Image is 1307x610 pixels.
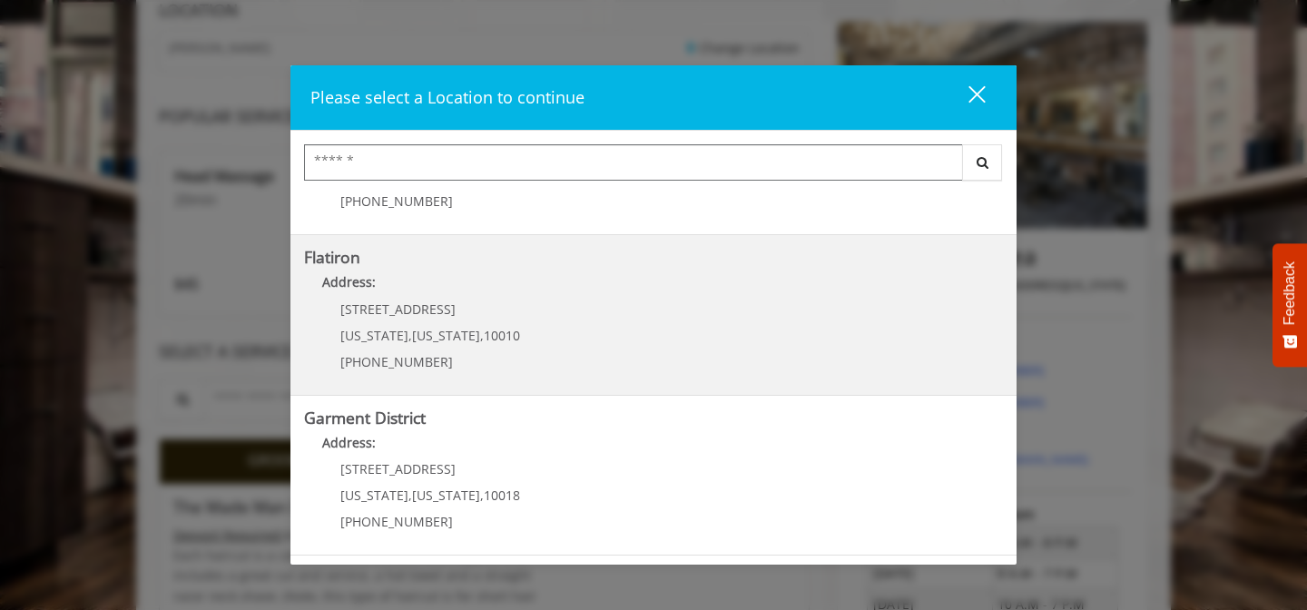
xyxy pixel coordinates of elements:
span: , [480,487,484,504]
span: [US_STATE] [340,327,408,344]
span: [US_STATE] [412,327,480,344]
b: Address: [322,273,376,290]
i: Search button [972,156,993,169]
span: [PHONE_NUMBER] [340,353,453,370]
div: Center Select [304,144,1003,190]
button: Feedback - Show survey [1273,243,1307,367]
b: Address: [322,434,376,451]
div: close dialog [948,84,984,112]
button: close dialog [935,79,997,116]
b: Garment District [304,407,426,428]
span: [STREET_ADDRESS] [340,300,456,318]
span: [US_STATE] [412,487,480,504]
span: [PHONE_NUMBER] [340,192,453,210]
span: 10018 [484,487,520,504]
span: , [408,487,412,504]
span: Please select a Location to continue [310,86,585,108]
span: Feedback [1282,261,1298,325]
span: , [408,327,412,344]
b: Flatiron [304,246,360,268]
span: [US_STATE] [340,487,408,504]
span: , [480,327,484,344]
input: Search Center [304,144,963,181]
span: [STREET_ADDRESS] [340,460,456,477]
span: [PHONE_NUMBER] [340,513,453,530]
span: 10010 [484,327,520,344]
